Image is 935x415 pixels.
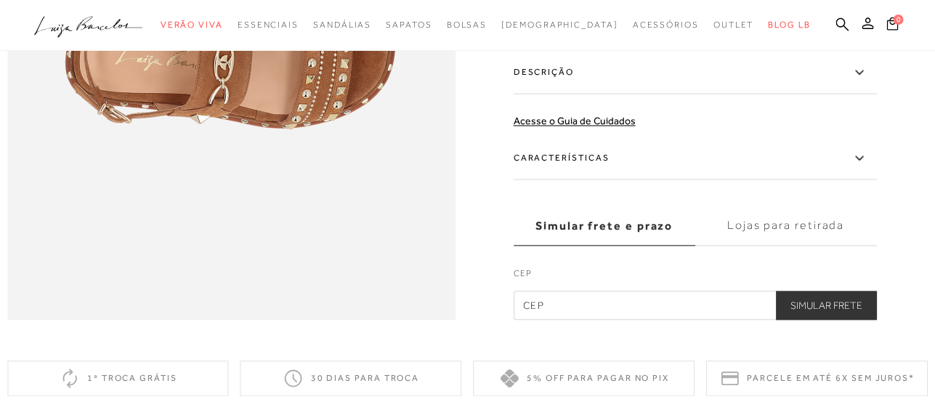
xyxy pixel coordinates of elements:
span: Acessórios [633,20,699,30]
div: 1ª troca grátis [7,361,229,397]
span: [DEMOGRAPHIC_DATA] [501,20,618,30]
span: Sandálias [313,20,371,30]
a: noSubCategoriesText [713,12,754,39]
span: Essenciais [238,20,299,30]
a: noSubCategoriesText [313,12,371,39]
span: Outlet [713,20,754,30]
span: 0 [894,15,904,25]
div: 5% off para pagar no PIX [474,361,695,397]
label: CEP [514,267,877,288]
a: noSubCategoriesText [386,12,432,39]
button: Simular Frete [776,291,877,321]
label: Características [514,138,877,180]
input: CEP [514,291,877,321]
span: Verão Viva [161,20,223,30]
div: Parcele em até 6x sem juros* [706,361,928,397]
a: noSubCategoriesText [161,12,223,39]
a: BLOG LB [769,12,811,39]
div: 30 dias para troca [240,361,462,397]
span: Sapatos [386,20,432,30]
a: noSubCategoriesText [238,12,299,39]
span: BLOG LB [769,20,811,30]
label: Descrição [514,52,877,94]
a: noSubCategoriesText [501,12,618,39]
a: noSubCategoriesText [447,12,487,39]
button: 0 [883,16,903,36]
a: Acesse o Guia de Cuidados [514,116,636,127]
label: Simular frete e prazo [514,207,695,246]
label: Lojas para retirada [695,207,877,246]
span: Bolsas [447,20,487,30]
a: noSubCategoriesText [633,12,699,39]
